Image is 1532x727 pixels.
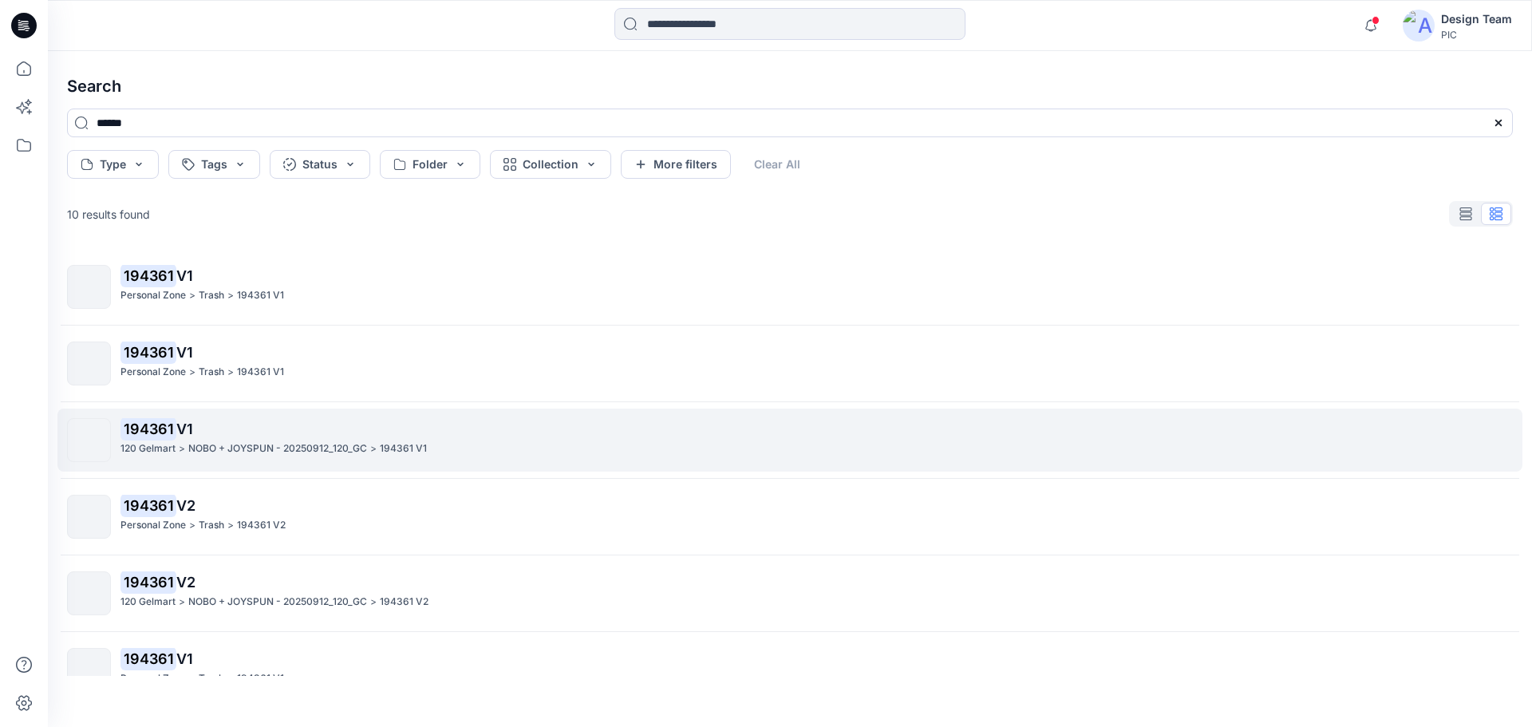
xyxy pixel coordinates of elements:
p: Personal Zone [120,287,186,304]
span: V2 [176,497,195,514]
span: V1 [176,421,193,437]
button: More filters [621,150,731,179]
p: 194361 V1 [380,441,427,457]
mark: 194361 [120,494,176,516]
div: Design Team [1441,10,1512,29]
p: > [370,441,377,457]
p: 194361 V1 [237,287,284,304]
p: NOBO + JOYSPUN - 20250912_120_GC [188,441,367,457]
p: Personal Zone [120,364,186,381]
a: 194361V1120 Gelmart>NOBO + JOYSPUN - 20250912_120_GC>194361 V1 [57,409,1522,472]
p: Trash [199,670,224,687]
a: 194361V1Personal Zone>Trash>194361 V1 [57,332,1522,395]
p: Personal Zone [120,517,186,534]
button: Collection [490,150,611,179]
button: Type [67,150,159,179]
p: > [189,287,195,304]
p: 194361 V2 [380,594,428,610]
span: V2 [176,574,195,591]
p: 10 results found [67,206,150,223]
p: Personal Zone [120,670,186,687]
span: V1 [176,344,193,361]
mark: 194361 [120,264,176,286]
a: 194361V2120 Gelmart>NOBO + JOYSPUN - 20250912_120_GC>194361 V2 [57,562,1522,625]
p: > [189,364,195,381]
p: Trash [199,364,224,381]
div: PIC [1441,29,1512,41]
p: > [179,441,185,457]
span: V1 [176,650,193,667]
p: 194361 V2 [237,517,286,534]
p: > [189,517,195,534]
p: > [227,670,234,687]
a: 194361V2Personal Zone>Trash>194361 V2 [57,485,1522,548]
mark: 194361 [120,571,176,593]
p: > [227,364,234,381]
p: > [189,670,195,687]
p: > [179,594,185,610]
h4: Search [54,64,1526,109]
mark: 194361 [120,341,176,363]
p: 194361 V1 [237,670,284,687]
mark: 194361 [120,647,176,670]
a: 194361V1Personal Zone>Trash>194361 V1 [57,255,1522,318]
button: Tags [168,150,260,179]
a: 194361V1Personal Zone>Trash>194361 V1 [57,638,1522,701]
p: Trash [199,287,224,304]
button: Folder [380,150,480,179]
p: > [227,517,234,534]
p: 194361 V1 [237,364,284,381]
p: > [227,287,234,304]
button: Status [270,150,370,179]
p: Trash [199,517,224,534]
span: V1 [176,267,193,284]
p: > [370,594,377,610]
p: 120 Gelmart [120,441,176,457]
p: NOBO + JOYSPUN - 20250912_120_GC [188,594,367,610]
mark: 194361 [120,417,176,440]
img: avatar [1403,10,1435,41]
p: 120 Gelmart [120,594,176,610]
